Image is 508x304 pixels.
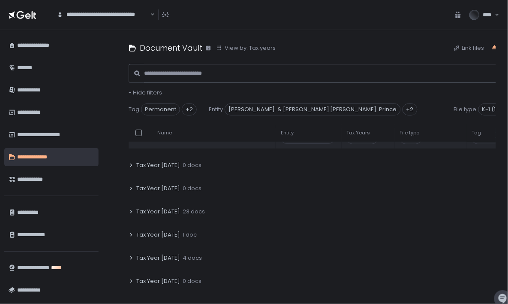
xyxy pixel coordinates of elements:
span: Tag [472,130,481,136]
span: Tax Year [DATE] [136,185,180,192]
span: Tax Year [DATE] [136,254,180,262]
h1: Document Vault [140,42,202,54]
span: 0 docs [183,185,201,192]
span: Entity [281,130,294,136]
span: Permanent [141,103,180,116]
span: 23 docs [183,208,205,216]
input: Search for option [57,18,150,27]
span: Tax Year [DATE] [136,231,180,239]
span: 1 doc [183,231,197,239]
button: View by: Tax years [216,44,276,52]
div: +2 [182,103,197,116]
span: [PERSON_NAME]. & [PERSON_NAME] [PERSON_NAME]. Prince [225,103,401,116]
div: +2 [403,103,418,116]
span: Tax Year [DATE] [136,161,180,169]
span: File type [454,106,477,113]
span: Name [157,130,172,136]
span: - Hide filters [129,88,162,97]
span: Entity [209,106,223,113]
span: 0 docs [183,161,201,169]
span: Tax Year [DATE] [136,208,180,216]
span: 0 docs [183,277,201,285]
span: Tax Years [347,130,370,136]
span: Tax Year [DATE] [136,277,180,285]
div: Search for option [51,6,155,24]
button: - Hide filters [129,89,162,97]
span: File type [400,130,420,136]
span: 4 docs [183,254,202,262]
button: Link files [454,44,484,52]
span: Tag [129,106,139,113]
